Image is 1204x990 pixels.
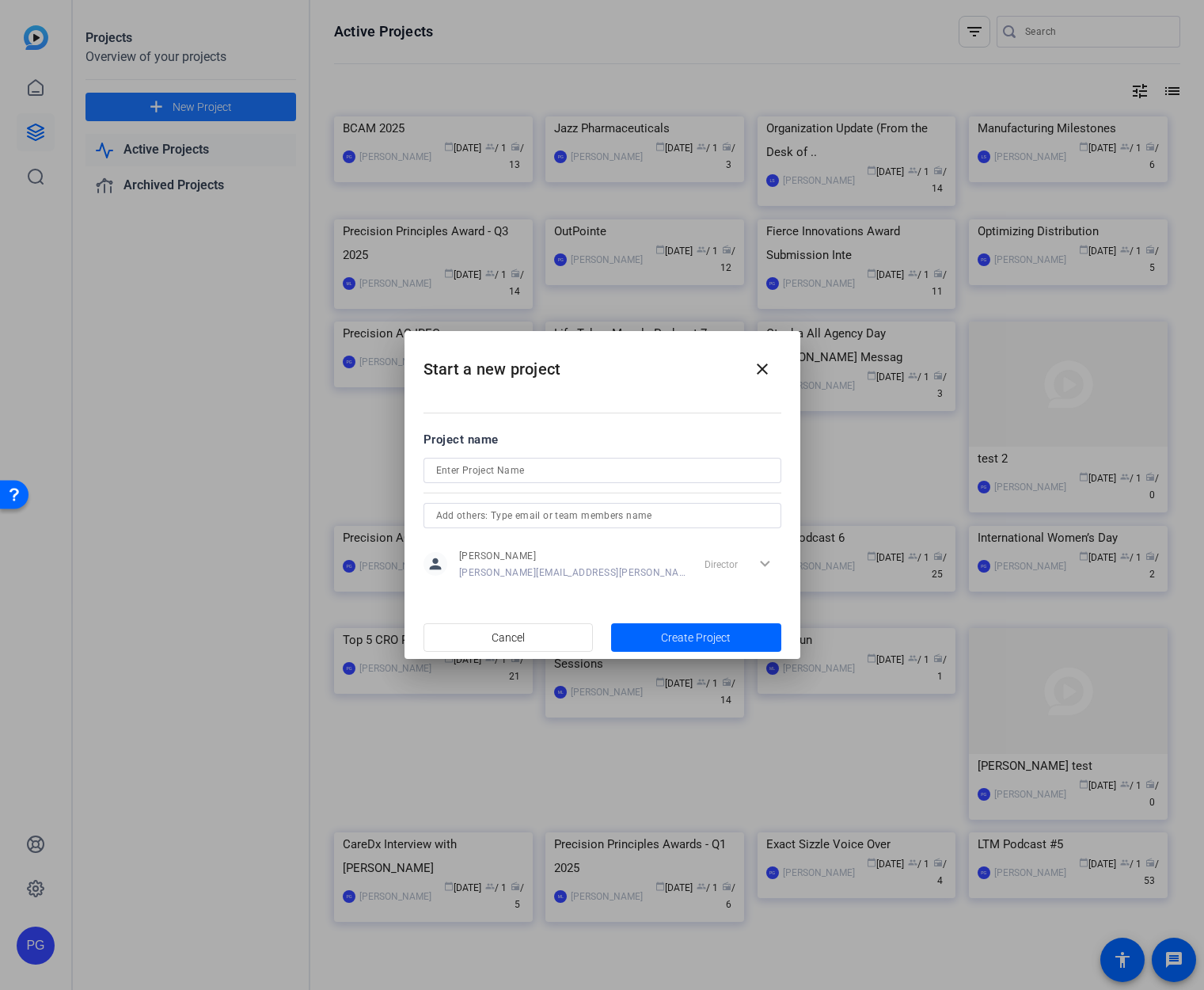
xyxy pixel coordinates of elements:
mat-icon: person [423,552,447,576]
span: Create Project [661,630,731,646]
span: Cancel [492,623,525,653]
div: Project name [423,431,781,448]
button: Create Project [611,623,781,652]
h2: Start a new project [404,331,800,395]
input: Add others: Type email or team members name [436,506,769,525]
mat-icon: close [753,360,772,379]
span: [PERSON_NAME] [459,550,686,562]
input: Enter Project Name [436,461,769,480]
button: Cancel [423,623,594,652]
span: [PERSON_NAME][EMAIL_ADDRESS][PERSON_NAME][DOMAIN_NAME] [459,566,686,579]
